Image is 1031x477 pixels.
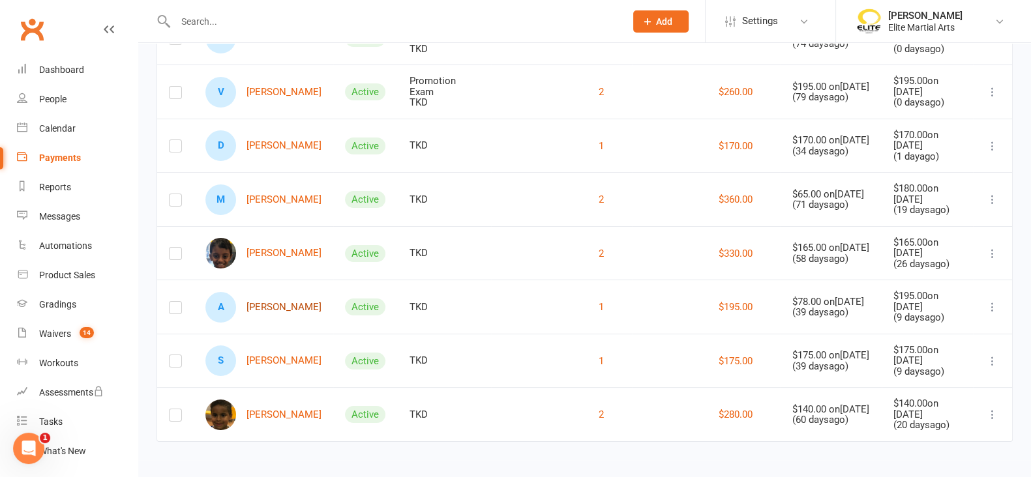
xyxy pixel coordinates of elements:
[656,16,672,27] span: Add
[205,184,236,215] div: Manuel Ponte
[410,302,479,313] div: TKD
[888,10,963,22] div: [PERSON_NAME]
[599,353,604,369] button: 1
[17,231,138,261] a: Automations
[17,85,138,114] a: People
[39,65,84,75] div: Dashboard
[17,261,138,290] a: Product Sales
[792,414,869,426] div: ( 60 days ago)
[205,399,321,430] a: Alejandro Yamin[PERSON_NAME]
[599,299,604,315] button: 1
[410,44,479,55] div: TKD
[172,12,616,31] input: Search...
[893,237,961,259] div: $165.00 on [DATE]
[792,135,869,146] div: $170.00 on [DATE]
[410,76,479,97] div: Promotion Exam
[893,130,961,151] div: $170.00 on [DATE]
[345,83,385,100] div: Active
[410,409,479,420] div: TKD
[17,114,138,143] a: Calendar
[345,191,385,208] div: Active
[17,349,138,378] a: Workouts
[17,173,138,202] a: Reports
[17,407,138,437] a: Tasks
[205,292,321,323] a: A[PERSON_NAME]
[17,290,138,319] a: Gradings
[205,184,321,215] a: M[PERSON_NAME]
[205,238,236,268] img: Amogh Raghavendra Devdas
[345,406,385,423] div: Active
[39,240,92,251] div: Automations
[719,192,753,207] button: $360.00
[205,399,236,430] img: Alejandro Yamin
[17,319,138,349] a: Waivers 14
[16,13,48,46] a: Clubworx
[39,328,71,339] div: Waivers
[742,7,778,36] span: Settings
[17,378,138,407] a: Assessments
[345,353,385,369] div: Active
[792,242,869,253] div: $165.00 on [DATE]
[719,407,753,422] button: $280.00
[792,146,869,157] div: ( 34 days ago)
[893,345,961,366] div: $175.00 on [DATE]
[39,94,67,104] div: People
[893,44,961,55] div: ( 0 days ago)
[893,312,961,323] div: ( 9 days ago)
[205,130,236,161] div: Daniel Perez
[893,151,961,162] div: ( 1 day ago)
[792,81,869,93] div: $195.00 on [DATE]
[39,270,95,280] div: Product Sales
[792,38,869,50] div: ( 74 days ago)
[410,248,479,259] div: TKD
[792,199,869,210] div: ( 71 days ago)
[40,433,50,443] span: 1
[345,137,385,154] div: Active
[893,183,961,205] div: $180.00 on [DATE]
[205,77,236,108] div: Veda Goyal
[205,345,236,376] div: Siddharth Satish
[893,76,961,97] div: $195.00 on [DATE]
[719,353,753,369] button: $175.00
[792,253,869,265] div: ( 58 days ago)
[39,299,76,310] div: Gradings
[599,192,604,207] button: 2
[792,307,869,318] div: ( 39 days ago)
[205,77,321,108] a: V[PERSON_NAME]
[345,245,385,262] div: Active
[599,84,604,100] button: 2
[633,10,689,33] button: Add
[792,404,869,415] div: $140.00 on [DATE]
[39,446,86,456] div: What's New
[205,238,321,268] a: Amogh Raghavendra Devdas[PERSON_NAME]
[792,189,869,200] div: $65.00 on [DATE]
[719,299,753,315] button: $195.00
[410,97,479,108] div: TKD
[893,398,961,420] div: $140.00 on [DATE]
[205,345,321,376] a: S[PERSON_NAME]
[39,387,104,397] div: Assessments
[410,140,479,151] div: TKD
[13,433,44,464] iframe: Intercom live chat
[792,361,869,372] div: ( 39 days ago)
[39,416,63,427] div: Tasks
[719,246,753,261] button: $330.00
[17,437,138,466] a: What's New
[856,8,882,35] img: thumb_image1508806937.png
[345,298,385,315] div: Active
[792,296,869,308] div: $78.00 on [DATE]
[888,22,963,33] div: Elite Martial Arts
[599,246,604,261] button: 2
[39,358,78,368] div: Workouts
[719,138,753,154] button: $170.00
[893,205,961,216] div: ( 19 days ago)
[893,366,961,377] div: ( 9 days ago)
[893,259,961,270] div: ( 26 days ago)
[719,84,753,100] button: $260.00
[893,420,961,431] div: ( 20 days ago)
[17,202,138,231] a: Messages
[599,138,604,154] button: 1
[205,292,236,323] div: Aditya Satish
[792,92,869,103] div: ( 79 days ago)
[410,355,479,366] div: TKD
